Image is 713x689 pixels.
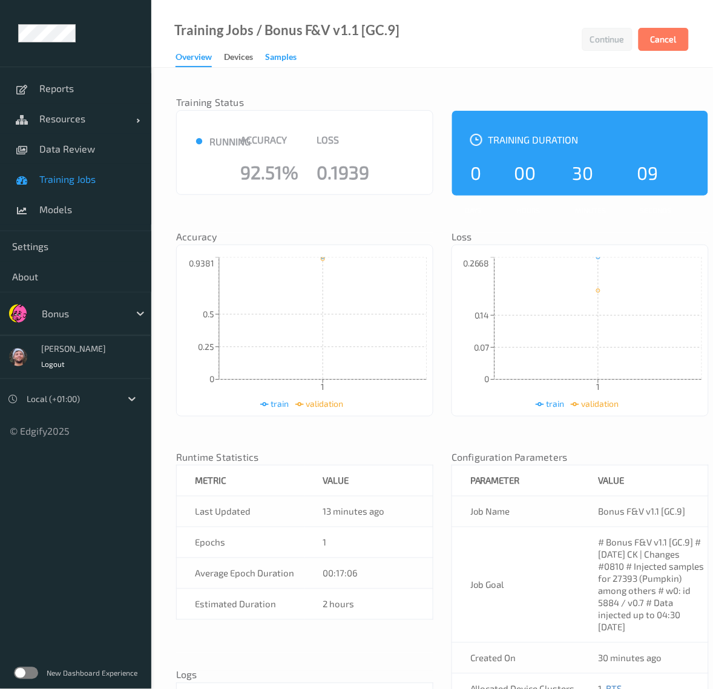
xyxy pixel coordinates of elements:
div: Days [462,206,482,214]
div: 09 [637,156,656,190]
td: Epochs [177,527,305,558]
div: Samples [265,51,297,66]
a: Overview [176,49,224,67]
div: Training Duration [458,123,702,156]
div: Minutes [572,206,606,214]
td: 1 [305,527,433,558]
th: value [305,465,433,496]
td: # Bonus F&V v1.1 [GC.9] # [DATE] CK | Changes #0810 # Injected samples for 27393 (Pumpkin) among ... [580,527,709,642]
nav: Runtime Statistics [176,453,433,465]
tspan: 0.9381 [189,258,214,268]
nav: Loss [452,232,709,245]
td: Created On [452,642,580,673]
div: Loss [317,134,369,148]
tspan: 0.07 [474,342,490,352]
button: Cancel [639,28,689,51]
tspan: 0.25 [198,341,214,352]
tspan: 1 [321,382,325,392]
nav: Logs [176,671,433,683]
tspan: 0 [485,374,490,384]
div: Overview [176,51,212,67]
td: Job Goal [452,527,580,642]
div: 92.51% [240,166,298,178]
a: Devices [224,49,265,66]
td: Job Name [452,496,580,527]
a: Samples [265,49,309,66]
th: Parameter [452,465,580,496]
td: Last Updated [177,496,305,527]
span: validation [582,398,619,409]
nav: Configuration Parameters [452,453,709,465]
td: Bonus F&V v1.1 [GC.9] [580,496,709,527]
td: 13 minutes ago [305,496,433,527]
nav: Training Status [176,98,433,110]
td: 00:17:06 [305,558,433,588]
button: Continue [582,28,632,51]
th: Value [580,465,709,496]
div: Hours [514,206,540,214]
nav: Accuracy [176,232,433,245]
div: running [183,134,298,148]
div: / Bonus F&V v1.1 [GC.9] [254,24,399,36]
span: train [271,398,289,409]
div: 0 [462,156,481,190]
span: train [547,398,565,409]
div: 0.1939 [317,166,369,178]
tspan: 0.5 [203,309,214,319]
span: validation [306,398,344,409]
a: Training Jobs [174,24,254,36]
tspan: 0.14 [475,310,490,320]
tspan: 0.2668 [463,258,490,268]
td: Average Epoch Duration [177,558,305,588]
div: Devices [224,51,253,66]
tspan: 0 [209,374,214,384]
span: ● [195,131,210,148]
div: 00 [514,156,534,190]
td: 30 minutes ago [580,642,709,673]
th: metric [177,465,305,496]
td: 2 hours [305,588,433,619]
div: 30 [572,156,591,190]
div: Accuracy [240,134,298,148]
tspan: 1 [597,382,600,392]
td: Estimated Duration [177,588,305,619]
div: Seconds [637,206,671,214]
